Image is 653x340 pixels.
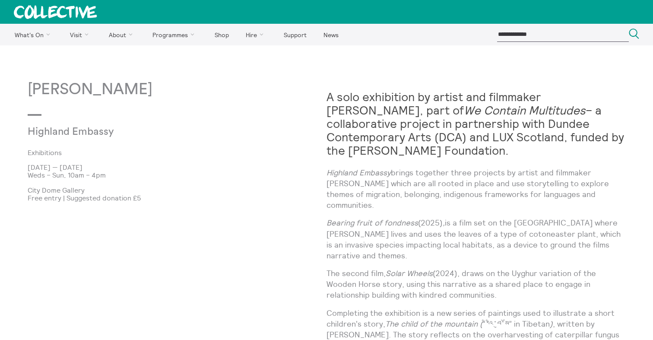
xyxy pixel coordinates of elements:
[326,89,624,158] strong: A solo exhibition by artist and filmmaker [PERSON_NAME], part of – a collaborative project in par...
[145,24,206,45] a: Programmes
[326,168,391,178] em: Highland Embassy
[480,319,482,329] em: (
[7,24,61,45] a: What's On
[28,186,326,194] p: City Dome Gallery
[550,319,553,329] em: )
[28,194,326,202] p: Free entry | Suggested donation £5
[326,268,625,301] p: The second film, (2024), draws on the Uyghur variation of the Wooden Horse story, using this narr...
[28,171,326,179] p: Weds – Sun, 10am – 4pm
[63,24,100,45] a: Visit
[326,167,625,211] p: brings together three projects by artist and filmmaker [PERSON_NAME] which are all rooted in plac...
[207,24,236,45] a: Shop
[386,268,433,278] em: Solar Wheels
[443,218,445,228] em: ,
[316,24,346,45] a: News
[326,217,625,261] p: (2025) is a film set on the [GEOGRAPHIC_DATA] where [PERSON_NAME] lives and uses the leaves of a ...
[385,319,478,329] em: The child of the mountain
[464,103,586,118] em: We Contain Multitudes
[326,218,418,228] em: Bearing fruit of fondness
[28,149,313,156] a: Exhibitions
[238,24,275,45] a: Hire
[28,81,326,99] p: [PERSON_NAME]
[28,126,227,138] p: Highland Embassy
[276,24,314,45] a: Support
[28,163,326,171] p: [DATE] — [DATE]
[101,24,143,45] a: About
